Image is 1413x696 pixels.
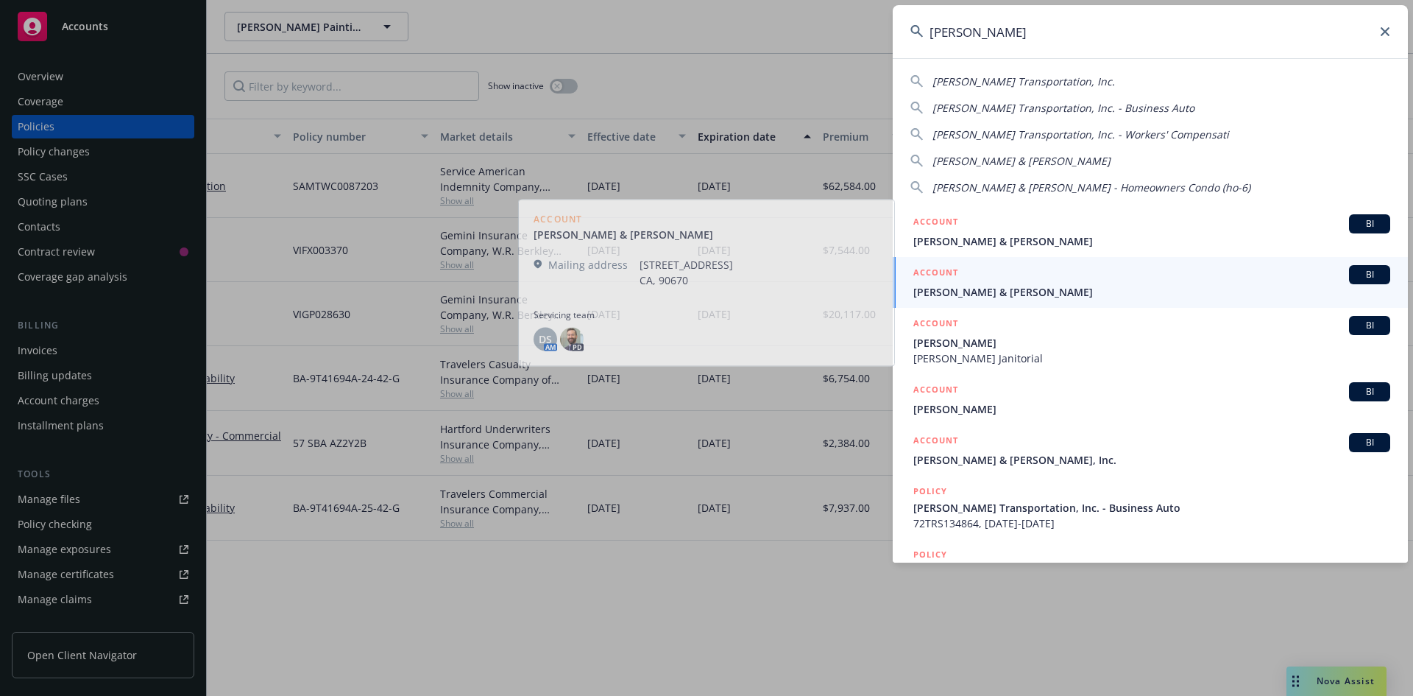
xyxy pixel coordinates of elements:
[932,101,1194,115] span: [PERSON_NAME] Transportation, Inc. - Business Auto
[932,154,1111,168] span: [PERSON_NAME] & [PERSON_NAME]
[913,233,1390,249] span: [PERSON_NAME] & [PERSON_NAME]
[913,265,958,283] h5: ACCOUNT
[913,484,947,499] h5: POLICY
[913,382,958,400] h5: ACCOUNT
[913,547,947,562] h5: POLICY
[893,374,1408,425] a: ACCOUNTBI[PERSON_NAME]
[913,214,958,232] h5: ACCOUNT
[913,516,1390,531] span: 72TRS134864, [DATE]-[DATE]
[893,539,1408,602] a: POLICY
[893,476,1408,539] a: POLICY[PERSON_NAME] Transportation, Inc. - Business Auto72TRS134864, [DATE]-[DATE]
[1355,268,1384,281] span: BI
[913,316,958,334] h5: ACCOUNT
[913,335,1390,351] span: [PERSON_NAME]
[1355,385,1384,398] span: BI
[913,351,1390,366] span: [PERSON_NAME] Janitorial
[1355,436,1384,449] span: BI
[913,284,1390,300] span: [PERSON_NAME] & [PERSON_NAME]
[893,206,1408,257] a: ACCOUNTBI[PERSON_NAME] & [PERSON_NAME]
[913,452,1390,468] span: [PERSON_NAME] & [PERSON_NAME], Inc.
[913,500,1390,516] span: [PERSON_NAME] Transportation, Inc. - Business Auto
[893,5,1408,58] input: Search...
[913,401,1390,417] span: [PERSON_NAME]
[932,180,1250,194] span: [PERSON_NAME] & [PERSON_NAME] - Homeowners Condo (ho-6)
[893,308,1408,374] a: ACCOUNTBI[PERSON_NAME][PERSON_NAME] Janitorial
[893,425,1408,476] a: ACCOUNTBI[PERSON_NAME] & [PERSON_NAME], Inc.
[1355,217,1384,231] span: BI
[1355,319,1384,332] span: BI
[932,127,1229,141] span: [PERSON_NAME] Transportation, Inc. - Workers' Compensati
[913,433,958,451] h5: ACCOUNT
[932,74,1115,88] span: [PERSON_NAME] Transportation, Inc.
[893,257,1408,308] a: ACCOUNTBI[PERSON_NAME] & [PERSON_NAME]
